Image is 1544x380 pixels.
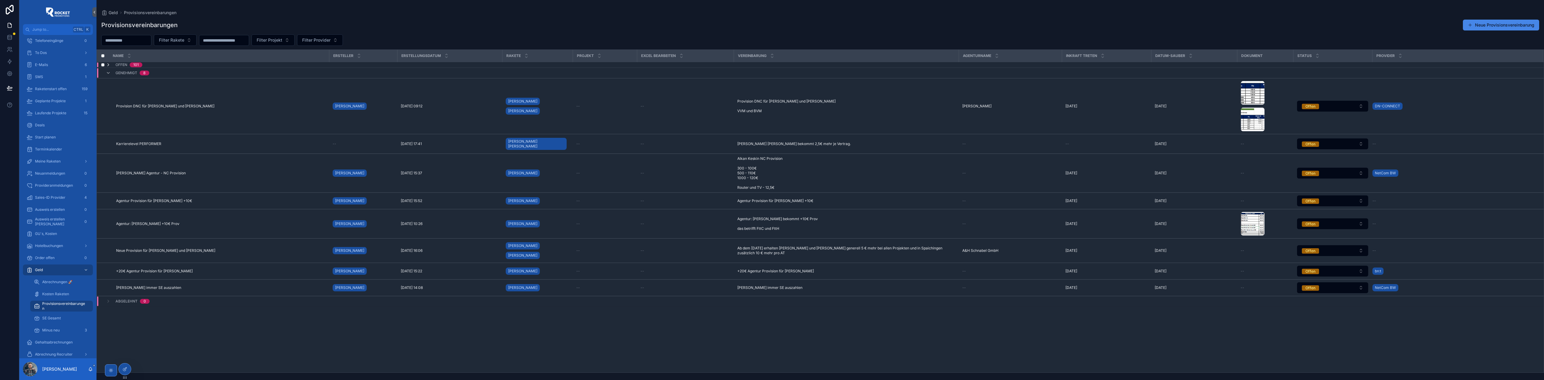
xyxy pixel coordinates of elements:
div: Offen [1305,171,1315,176]
span: -- [1372,198,1376,203]
span: -- [1065,141,1069,146]
button: Select Button [154,34,197,46]
span: [DATE] [1155,141,1166,146]
span: To Dos [35,50,47,55]
a: Sales-ID Provider4 [23,192,93,203]
a: -- [1241,171,1289,176]
div: Offen [1305,104,1315,109]
div: Offen [1305,198,1315,204]
a: Neuanmeldungen0 [23,168,93,179]
a: [PERSON_NAME] [333,247,367,254]
button: Neue Provisionsvereinbarung [1463,20,1539,30]
a: -- [576,141,633,146]
span: [DATE] 15:37 [401,171,422,176]
span: -- [641,141,644,146]
a: [DATE] [1155,269,1233,274]
a: -- [576,285,633,290]
span: bn:t [1375,269,1381,274]
span: -- [333,141,336,146]
a: [PERSON_NAME] [506,219,569,229]
button: Select Button [297,34,343,46]
span: [PERSON_NAME] [335,248,364,253]
span: [DATE] [1065,221,1077,226]
span: [DATE] 15:52 [401,198,422,203]
span: [DATE] [1065,248,1077,253]
a: [PERSON_NAME] [506,268,540,275]
span: Karrierelevel PERFORMER [116,141,161,146]
span: Filter Projekt [257,37,282,43]
a: Laufende Projekte15 [23,108,93,119]
span: DN-CONNECT [1375,104,1400,109]
div: 0 [82,206,89,213]
a: To Dos [23,47,93,58]
a: -- [641,269,730,274]
a: Provision DNC für [PERSON_NAME] und [PERSON_NAME] [116,104,325,109]
a: NetCom BW [1372,169,1398,177]
span: Offen [115,62,127,67]
a: [PERSON_NAME] [333,246,394,255]
span: Provision DNC für [PERSON_NAME] und [PERSON_NAME] [116,104,214,109]
a: [PERSON_NAME] [333,196,394,206]
a: [PERSON_NAME] [333,219,394,229]
span: [PERSON_NAME] [335,269,364,274]
span: Genehmigt [115,71,137,75]
span: -- [1241,171,1244,176]
span: [PERSON_NAME] [508,198,537,203]
span: +20€ Agentur Provision für [PERSON_NAME] [116,269,193,274]
span: [PERSON_NAME] [335,285,364,290]
a: [PERSON_NAME] [506,283,569,293]
a: [DATE] [1065,248,1147,253]
button: Select Button [1297,195,1368,206]
a: bn:t [1372,268,1384,275]
span: [PERSON_NAME] [508,99,537,104]
span: K [85,27,90,32]
a: [PERSON_NAME] [333,283,394,293]
div: Offen [1305,221,1315,227]
div: 6 [82,61,89,68]
a: [PERSON_NAME] [962,104,1058,109]
span: [PERSON_NAME] [508,269,537,274]
a: [DATE] [1155,198,1233,203]
div: 0 [82,182,89,189]
span: -- [641,171,644,176]
span: -- [962,171,966,176]
a: -- [1065,141,1147,146]
span: -- [962,269,966,274]
a: -- [576,221,633,226]
div: 0 [82,37,89,44]
a: [PERSON_NAME] Agentur - NC Provision [116,171,325,176]
span: Ausweis erstellen [35,207,65,212]
a: [PERSON_NAME] [333,266,394,276]
span: Meine Raketen [35,159,61,164]
span: -- [962,221,966,226]
a: Select Button [1297,245,1368,256]
a: Start planen [23,132,93,143]
a: [DATE] 09:12 [401,104,498,109]
a: Alkan Keskin NC Provision 300 - 100€ 500 - 110€ 1000 - 120€ Router und TV - 12,5€ [737,156,955,190]
a: [PERSON_NAME] [506,98,540,105]
a: Ab dem [DATE] erhalten [PERSON_NAME] und [PERSON_NAME] generell 5 € mehr bei allen Projekten und ... [737,246,955,255]
a: Hotelbuchungen [23,240,93,251]
span: Agentur Provision für [PERSON_NAME] +10€ [737,198,813,203]
span: Geplante Projekte [35,99,66,103]
a: SMS1 [23,71,93,82]
a: [DATE] [1065,198,1147,203]
a: [PERSON_NAME] [PERSON_NAME] bekommt 2,5€ mehr je Vertrag. [737,141,955,146]
span: [PERSON_NAME] immer SE auszahlen [737,285,802,290]
span: Geld [35,268,43,272]
a: [DATE] [1155,248,1233,253]
span: -- [641,104,644,109]
a: [PERSON_NAME] [506,107,540,115]
span: Provideranmeldungen [35,183,73,188]
a: [DATE] [1155,104,1233,109]
a: -- [962,171,1058,176]
span: [PERSON_NAME] immer SE auszahlen [116,285,181,290]
a: [DATE] [1155,221,1233,226]
a: -- [962,221,1058,226]
a: [DATE] [1065,269,1147,274]
span: Start planen [35,135,56,140]
a: Agentur Provision für [PERSON_NAME] +10€ [737,198,955,203]
a: Telefoneingänge0 [23,35,93,46]
a: [DATE] [1065,171,1147,176]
